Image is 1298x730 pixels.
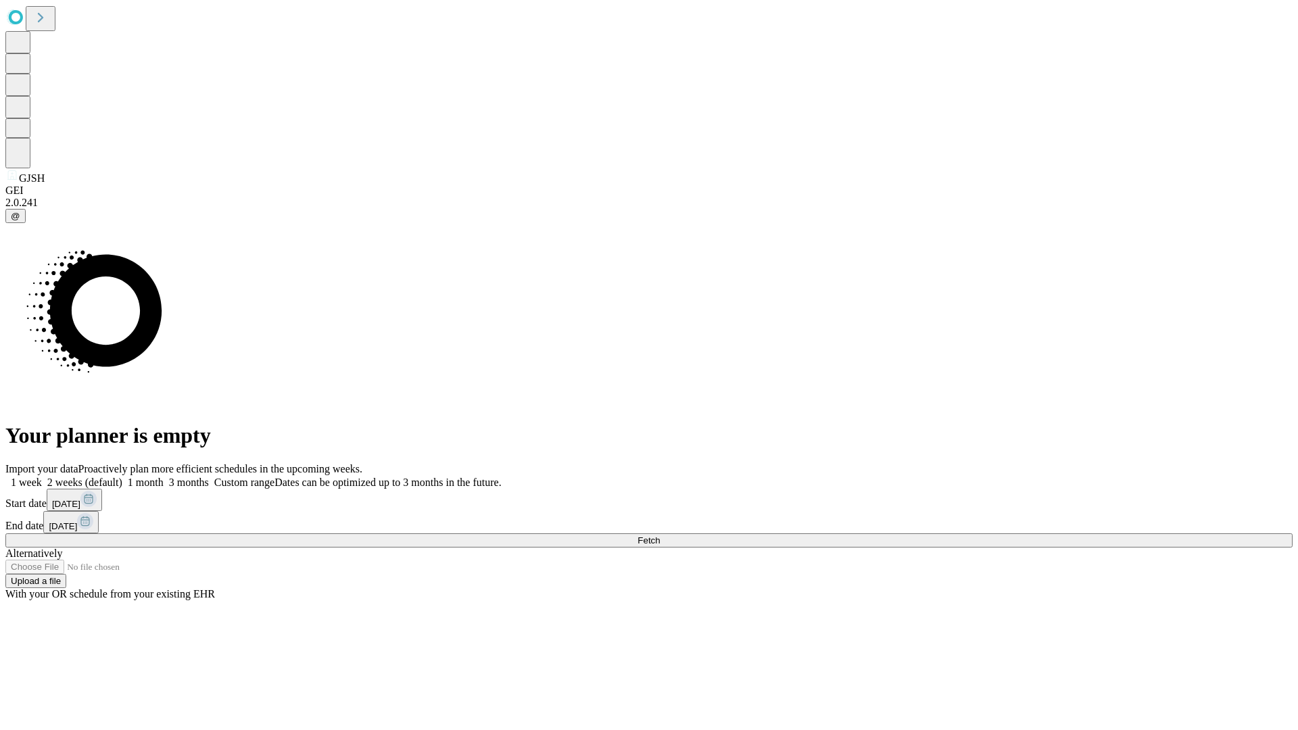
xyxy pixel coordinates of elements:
span: With your OR schedule from your existing EHR [5,588,215,600]
span: Import your data [5,463,78,474]
span: Dates can be optimized up to 3 months in the future. [274,477,501,488]
span: Alternatively [5,547,62,559]
button: Fetch [5,533,1293,547]
span: [DATE] [52,499,80,509]
div: GEI [5,185,1293,197]
span: 1 week [11,477,42,488]
span: 2 weeks (default) [47,477,122,488]
span: @ [11,211,20,221]
span: Proactively plan more efficient schedules in the upcoming weeks. [78,463,362,474]
span: Fetch [638,535,660,545]
button: @ [5,209,26,223]
button: [DATE] [47,489,102,511]
button: [DATE] [43,511,99,533]
h1: Your planner is empty [5,423,1293,448]
button: Upload a file [5,574,66,588]
span: GJSH [19,172,45,184]
span: Custom range [214,477,274,488]
span: 1 month [128,477,164,488]
span: [DATE] [49,521,77,531]
div: Start date [5,489,1293,511]
div: End date [5,511,1293,533]
div: 2.0.241 [5,197,1293,209]
span: 3 months [169,477,209,488]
